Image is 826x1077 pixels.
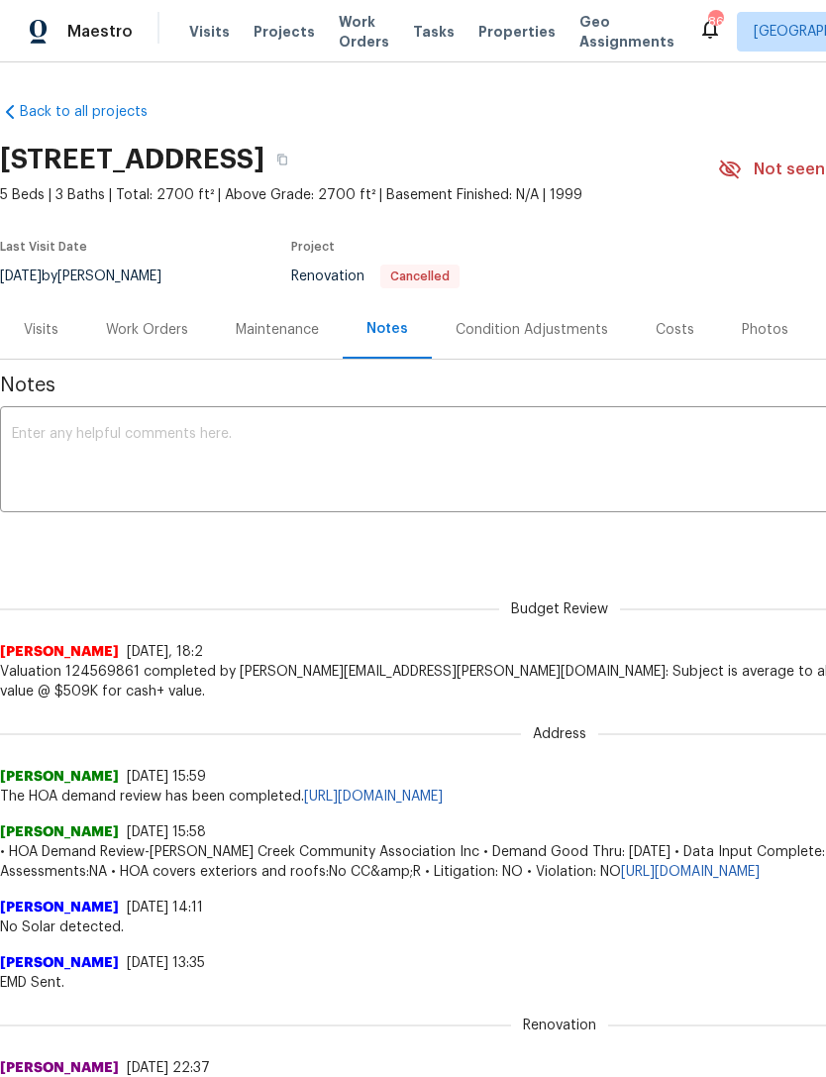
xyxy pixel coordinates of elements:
[579,12,674,52] span: Geo Assignments
[366,319,408,339] div: Notes
[382,270,458,282] span: Cancelled
[304,790,443,804] a: [URL][DOMAIN_NAME]
[106,320,188,340] div: Work Orders
[67,22,133,42] span: Maestro
[254,22,315,42] span: Projects
[339,12,389,52] span: Work Orders
[456,320,608,340] div: Condition Adjustments
[511,1016,608,1035] span: Renovation
[708,12,722,32] div: 86
[127,825,206,839] span: [DATE] 15:58
[656,320,694,340] div: Costs
[189,22,230,42] span: Visits
[413,25,455,39] span: Tasks
[478,22,556,42] span: Properties
[521,724,598,744] span: Address
[291,269,460,283] span: Renovation
[127,956,205,970] span: [DATE] 13:35
[127,901,203,915] span: [DATE] 14:11
[621,865,760,879] a: [URL][DOMAIN_NAME]
[264,142,300,177] button: Copy Address
[236,320,319,340] div: Maintenance
[127,1061,210,1075] span: [DATE] 22:37
[127,645,203,659] span: [DATE], 18:2
[24,320,58,340] div: Visits
[291,241,335,253] span: Project
[127,770,206,784] span: [DATE] 15:59
[499,599,620,619] span: Budget Review
[742,320,788,340] div: Photos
